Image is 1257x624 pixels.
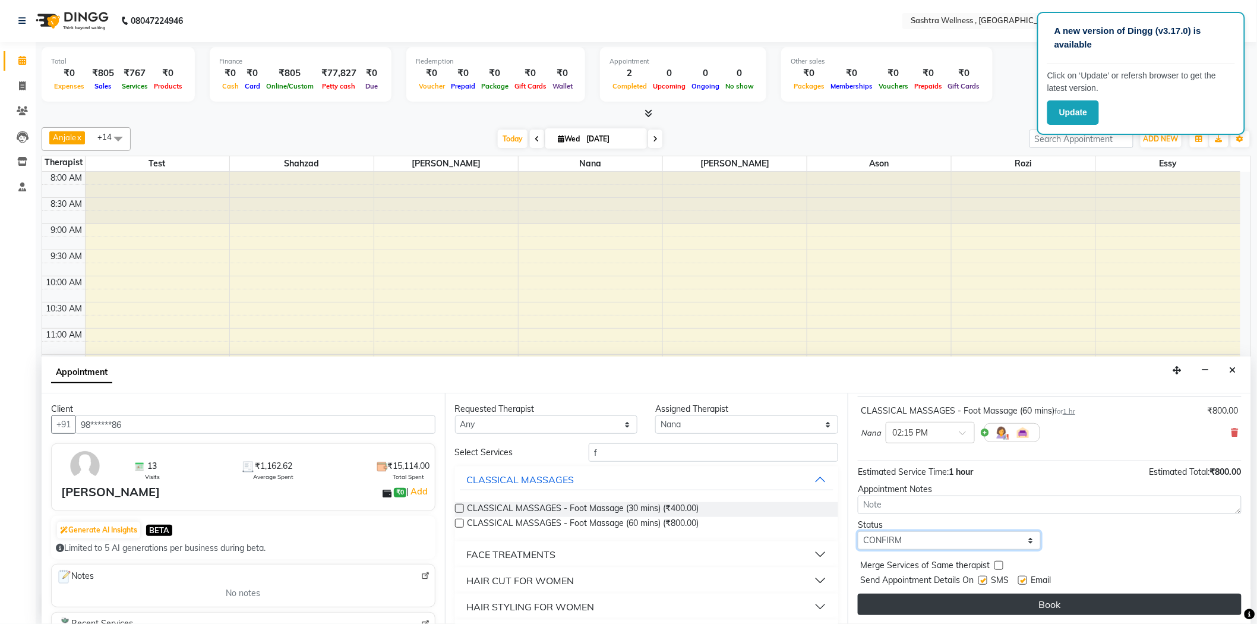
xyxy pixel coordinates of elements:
[61,483,160,501] div: [PERSON_NAME]
[49,224,85,237] div: 9:00 AM
[219,82,242,90] span: Cash
[583,130,642,148] input: 2025-09-03
[460,570,834,591] button: HAIR CUT FOR WOMEN
[44,355,85,367] div: 11:30 AM
[86,156,229,171] span: test
[650,82,688,90] span: Upcoming
[151,67,185,80] div: ₹0
[1063,407,1075,415] span: 1 hr
[688,67,722,80] div: 0
[219,56,382,67] div: Finance
[1054,407,1075,415] small: for
[861,427,881,439] span: Nana
[51,415,76,434] button: +91
[242,82,263,90] span: Card
[30,4,112,37] img: logo
[56,542,431,554] div: Limited to 5 AI generations per business during beta.
[498,130,528,148] span: Today
[860,574,974,589] span: Send Appointment Details On
[549,67,576,80] div: ₹0
[460,544,834,565] button: FACE TREATMENTS
[219,67,242,80] div: ₹0
[254,472,294,481] span: Average Spent
[876,82,911,90] span: Vouchers
[87,67,119,80] div: ₹805
[468,502,699,517] span: CLASSICAL MASSAGES - Foot Massage (30 mins) (₹400.00)
[828,82,876,90] span: Memberships
[1016,426,1030,440] img: Interior.png
[263,67,317,80] div: ₹805
[44,276,85,289] div: 10:00 AM
[394,488,406,497] span: ₹0
[478,82,511,90] span: Package
[68,449,102,483] img: avatar
[416,82,448,90] span: Voucher
[655,403,838,415] div: Assigned Therapist
[467,547,556,562] div: FACE TREATMENTS
[361,67,382,80] div: ₹0
[1054,24,1228,51] p: A new version of Dingg (v3.17.0) is available
[44,302,85,315] div: 10:30 AM
[51,403,435,415] div: Client
[1141,131,1182,147] button: ADD NEW
[151,82,185,90] span: Products
[791,82,828,90] span: Packages
[511,67,549,80] div: ₹0
[828,67,876,80] div: ₹0
[242,67,263,80] div: ₹0
[131,4,183,37] b: 08047224946
[1096,156,1240,171] span: Essy
[609,82,650,90] span: Completed
[807,156,951,171] span: Ason
[722,67,757,80] div: 0
[1029,130,1133,148] input: Search Appointment
[1144,134,1179,143] span: ADD NEW
[51,56,185,67] div: Total
[393,472,425,481] span: Total Spent
[791,67,828,80] div: ₹0
[230,156,374,171] span: Shahzad
[945,82,983,90] span: Gift Cards
[991,574,1009,589] span: SMS
[51,362,112,383] span: Appointment
[97,132,121,141] span: +14
[860,559,990,574] span: Merge Services of Same therapist
[75,415,435,434] input: Search by Name/Mobile/Email/Code
[91,82,115,90] span: Sales
[555,134,583,143] span: Wed
[949,467,973,477] span: 1 hour
[468,517,699,532] span: CLASSICAL MASSAGES - Foot Massage (60 mins) (₹800.00)
[1224,361,1242,380] button: Close
[1210,467,1242,477] span: ₹800.00
[722,82,757,90] span: No show
[362,82,381,90] span: Due
[467,600,595,614] div: HAIR STYLING FOR WOMEN
[519,156,662,171] span: Nana
[263,82,317,90] span: Online/Custom
[460,596,834,617] button: HAIR STYLING FOR WOMEN
[650,67,688,80] div: 0
[876,67,911,80] div: ₹0
[42,156,85,169] div: Therapist
[409,484,429,499] a: Add
[467,472,574,487] div: CLASSICAL MASSAGES
[44,329,85,341] div: 11:00 AM
[56,569,94,585] span: Notes
[374,156,518,171] span: [PERSON_NAME]
[858,519,1041,531] div: Status
[448,82,478,90] span: Prepaid
[945,67,983,80] div: ₹0
[51,67,87,80] div: ₹0
[467,573,574,588] div: HAIR CUT FOR WOMEN
[911,82,945,90] span: Prepaids
[57,522,140,538] button: Generate AI Insights
[609,67,650,80] div: 2
[858,467,949,477] span: Estimated Service Time:
[511,82,549,90] span: Gift Cards
[858,483,1242,496] div: Appointment Notes
[861,405,1075,417] div: CLASSICAL MASSAGES - Foot Massage (60 mins)
[1047,100,1099,125] button: Update
[460,469,834,490] button: CLASSICAL MASSAGES
[146,525,172,536] span: BETA
[49,250,85,263] div: 9:30 AM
